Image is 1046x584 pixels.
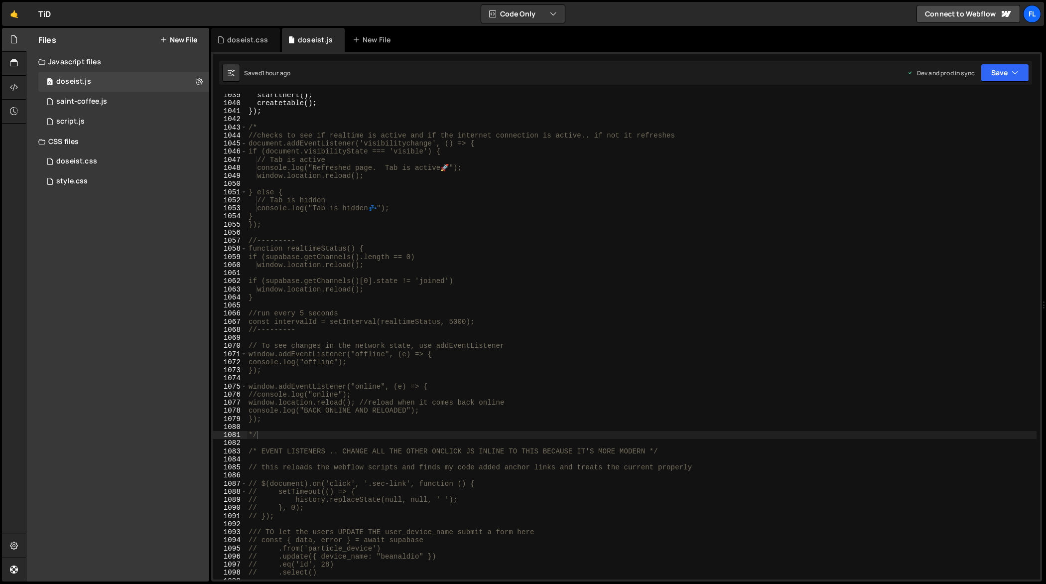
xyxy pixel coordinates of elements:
div: 1090 [213,504,247,512]
div: 1071 [213,350,247,358]
div: Dev and prod in sync [907,69,975,77]
div: 1047 [213,156,247,164]
div: 1096 [213,553,247,561]
div: 1 hour ago [262,69,291,77]
div: 1086 [213,471,247,479]
div: 1067 [213,318,247,326]
div: doseist.js [56,77,91,86]
div: 1094 [213,536,247,544]
div: 1076 [213,391,247,399]
div: 1078 [213,407,247,415]
button: Save [981,64,1029,82]
div: 1074 [213,374,247,382]
div: 1059 [213,253,247,261]
div: 4604/24567.js [38,112,209,132]
div: TiD [38,8,51,20]
div: doseist.css [56,157,97,166]
div: 1062 [213,277,247,285]
h2: Files [38,34,56,45]
div: 1051 [213,188,247,196]
div: 1050 [213,180,247,188]
div: 1049 [213,172,247,180]
div: 1040 [213,99,247,107]
div: 1060 [213,261,247,269]
div: 1091 [213,512,247,520]
div: 1097 [213,561,247,569]
div: 1053 [213,204,247,212]
div: Javascript files [26,52,209,72]
div: New File [353,35,394,45]
div: 1064 [213,293,247,301]
div: 1077 [213,399,247,407]
div: 1084 [213,455,247,463]
div: 1073 [213,366,247,374]
div: 1089 [213,496,247,504]
div: Saved [244,69,290,77]
div: 1081 [213,431,247,439]
div: 1093 [213,528,247,536]
div: 1044 [213,132,247,140]
button: Code Only [481,5,565,23]
a: 🤙 [2,2,26,26]
div: 1045 [213,140,247,147]
div: 1095 [213,545,247,553]
div: 1058 [213,245,247,253]
div: 1068 [213,326,247,334]
div: 1070 [213,342,247,350]
div: 1085 [213,463,247,471]
div: 1042 [213,115,247,123]
div: 1083 [213,447,247,455]
div: doseist.css [227,35,268,45]
div: script.js [56,117,85,126]
div: 1046 [213,147,247,155]
div: 1082 [213,439,247,447]
div: 4604/27020.js [38,92,209,112]
div: 1039 [213,91,247,99]
div: 1075 [213,383,247,391]
span: 0 [47,79,53,87]
div: 1052 [213,196,247,204]
div: 1080 [213,423,247,431]
a: Fl [1023,5,1041,23]
div: 1065 [213,301,247,309]
div: 1048 [213,164,247,172]
div: 1072 [213,358,247,366]
button: New File [160,36,197,44]
a: Connect to Webflow [916,5,1020,23]
div: 1055 [213,221,247,229]
div: style.css [56,177,88,186]
div: 4604/37981.js [38,72,209,92]
div: 1092 [213,520,247,528]
div: 1041 [213,107,247,115]
div: 1087 [213,480,247,488]
div: 1054 [213,212,247,220]
div: doseist.js [298,35,333,45]
div: 1063 [213,286,247,293]
div: 1043 [213,124,247,132]
div: 1079 [213,415,247,423]
div: 1056 [213,229,247,237]
div: 1088 [213,488,247,496]
div: 4604/25434.css [38,171,209,191]
div: 1098 [213,569,247,577]
div: saint-coffee.js [56,97,107,106]
div: 1066 [213,309,247,317]
div: 1069 [213,334,247,342]
div: CSS files [26,132,209,151]
div: 1057 [213,237,247,245]
div: 4604/42100.css [38,151,209,171]
div: 1061 [213,269,247,277]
